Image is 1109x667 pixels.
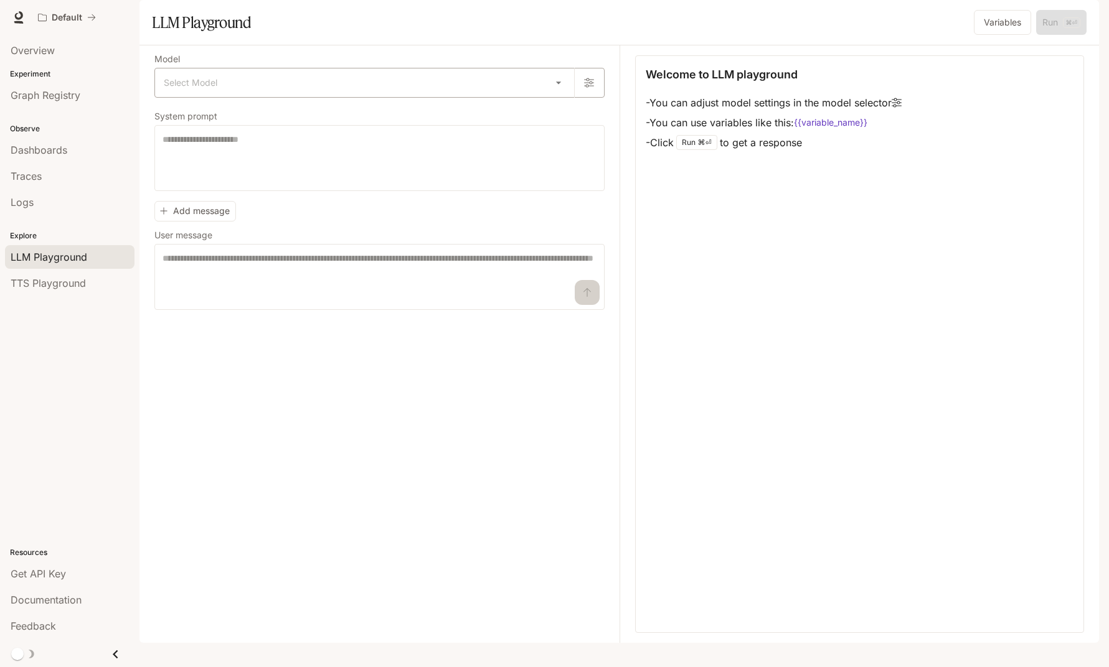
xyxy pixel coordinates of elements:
div: Run [676,135,717,150]
li: - You can use variables like this: [646,113,902,133]
h1: LLM Playground [152,10,251,35]
div: Select Model [155,68,574,97]
p: System prompt [154,112,217,121]
p: Model [154,55,180,63]
button: Add message [154,201,236,222]
li: - Click to get a response [646,133,902,152]
li: - You can adjust model settings in the model selector [646,93,902,113]
button: All workspaces [32,5,101,30]
p: User message [154,231,212,240]
p: Default [52,12,82,23]
p: ⌘⏎ [698,139,712,146]
code: {{variable_name}} [794,116,867,129]
button: Variables [974,10,1031,35]
span: Select Model [164,77,217,89]
p: Welcome to LLM playground [646,66,798,83]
